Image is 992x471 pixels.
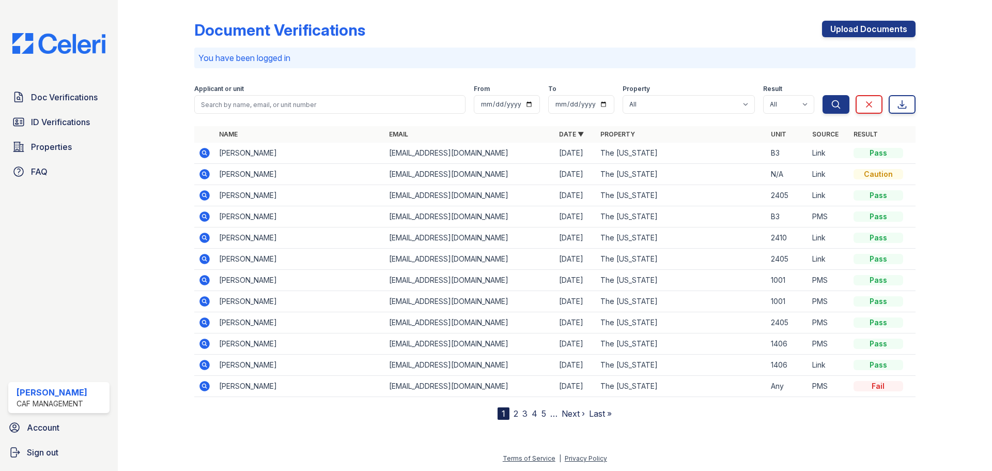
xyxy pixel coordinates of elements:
[385,270,555,291] td: [EMAIL_ADDRESS][DOMAIN_NAME]
[555,333,596,355] td: [DATE]
[808,376,849,397] td: PMS
[767,185,808,206] td: 2405
[596,270,766,291] td: The [US_STATE]
[854,339,903,349] div: Pass
[385,164,555,185] td: [EMAIL_ADDRESS][DOMAIN_NAME]
[4,442,114,463] button: Sign out
[555,185,596,206] td: [DATE]
[596,143,766,164] td: The [US_STATE]
[767,249,808,270] td: 2405
[532,408,537,419] a: 4
[808,270,849,291] td: PMS
[503,454,555,462] a: Terms of Service
[389,130,408,138] a: Email
[541,408,546,419] a: 5
[215,291,385,312] td: [PERSON_NAME]
[596,249,766,270] td: The [US_STATE]
[198,52,911,64] p: You have been logged in
[385,227,555,249] td: [EMAIL_ADDRESS][DOMAIN_NAME]
[215,270,385,291] td: [PERSON_NAME]
[17,386,87,399] div: [PERSON_NAME]
[767,333,808,355] td: 1406
[215,164,385,185] td: [PERSON_NAME]
[31,141,72,153] span: Properties
[808,185,849,206] td: Link
[385,333,555,355] td: [EMAIL_ADDRESS][DOMAIN_NAME]
[4,33,114,54] img: CE_Logo_Blue-a8612792a0a2168367f1c8372b55b34899dd931a85d93a1a3d3e32e68fde9ad4.png
[565,454,607,462] a: Privacy Policy
[596,227,766,249] td: The [US_STATE]
[771,130,786,138] a: Unit
[385,249,555,270] td: [EMAIL_ADDRESS][DOMAIN_NAME]
[548,85,556,93] label: To
[596,164,766,185] td: The [US_STATE]
[623,85,650,93] label: Property
[555,164,596,185] td: [DATE]
[763,85,782,93] label: Result
[854,360,903,370] div: Pass
[808,333,849,355] td: PMS
[215,355,385,376] td: [PERSON_NAME]
[596,291,766,312] td: The [US_STATE]
[4,417,114,438] a: Account
[555,270,596,291] td: [DATE]
[219,130,238,138] a: Name
[385,291,555,312] td: [EMAIL_ADDRESS][DOMAIN_NAME]
[559,454,561,462] div: |
[808,249,849,270] td: Link
[767,143,808,164] td: B3
[854,381,903,391] div: Fail
[767,206,808,227] td: B3
[215,249,385,270] td: [PERSON_NAME]
[194,95,466,114] input: Search by name, email, or unit number
[854,275,903,285] div: Pass
[596,206,766,227] td: The [US_STATE]
[31,116,90,128] span: ID Verifications
[812,130,839,138] a: Source
[854,190,903,201] div: Pass
[8,87,110,108] a: Doc Verifications
[215,206,385,227] td: [PERSON_NAME]
[385,185,555,206] td: [EMAIL_ADDRESS][DOMAIN_NAME]
[194,85,244,93] label: Applicant or unit
[767,291,808,312] td: 1001
[550,407,557,420] span: …
[215,227,385,249] td: [PERSON_NAME]
[808,143,849,164] td: Link
[808,312,849,333] td: PMS
[562,408,585,419] a: Next ›
[854,148,903,158] div: Pass
[559,130,584,138] a: Date ▼
[27,421,59,434] span: Account
[808,355,849,376] td: Link
[215,143,385,164] td: [PERSON_NAME]
[854,254,903,264] div: Pass
[596,376,766,397] td: The [US_STATE]
[808,164,849,185] td: Link
[385,312,555,333] td: [EMAIL_ADDRESS][DOMAIN_NAME]
[215,333,385,355] td: [PERSON_NAME]
[767,270,808,291] td: 1001
[808,227,849,249] td: Link
[808,291,849,312] td: PMS
[385,143,555,164] td: [EMAIL_ADDRESS][DOMAIN_NAME]
[767,164,808,185] td: N/A
[385,355,555,376] td: [EMAIL_ADDRESS][DOMAIN_NAME]
[767,376,808,397] td: Any
[555,291,596,312] td: [DATE]
[385,376,555,397] td: [EMAIL_ADDRESS][DOMAIN_NAME]
[555,376,596,397] td: [DATE]
[555,249,596,270] td: [DATE]
[474,85,490,93] label: From
[854,130,878,138] a: Result
[596,312,766,333] td: The [US_STATE]
[555,143,596,164] td: [DATE]
[8,161,110,182] a: FAQ
[822,21,916,37] a: Upload Documents
[854,296,903,307] div: Pass
[808,206,849,227] td: PMS
[8,136,110,157] a: Properties
[514,408,518,419] a: 2
[215,185,385,206] td: [PERSON_NAME]
[215,312,385,333] td: [PERSON_NAME]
